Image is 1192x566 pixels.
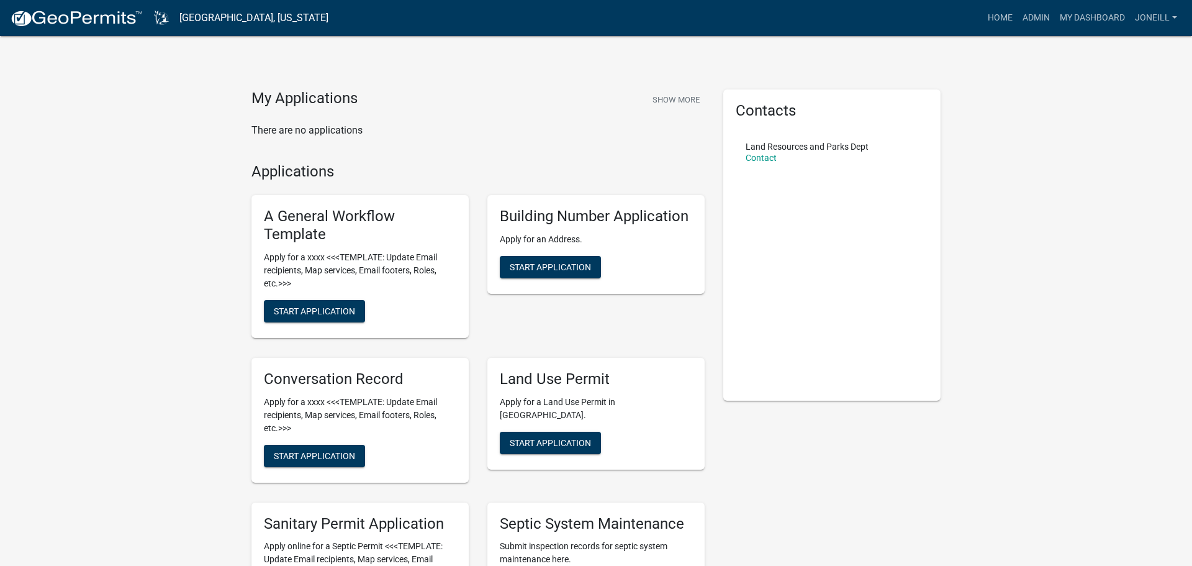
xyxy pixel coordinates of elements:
[500,208,692,226] h5: Building Number Application
[264,370,456,388] h5: Conversation Record
[179,7,328,29] a: [GEOGRAPHIC_DATA], [US_STATE]
[274,450,355,460] span: Start Application
[264,396,456,435] p: Apply for a xxxx <<<TEMPLATE: Update Email recipients, Map services, Email footers, Roles, etc.>>>
[153,9,169,26] img: Dodge County, Wisconsin
[500,370,692,388] h5: Land Use Permit
[1018,6,1055,30] a: Admin
[500,256,601,278] button: Start Application
[648,89,705,110] button: Show More
[251,163,705,181] h4: Applications
[510,437,591,447] span: Start Application
[251,89,358,108] h4: My Applications
[746,153,777,163] a: Contact
[264,515,456,533] h5: Sanitary Permit Application
[500,515,692,533] h5: Septic System Maintenance
[746,142,869,151] p: Land Resources and Parks Dept
[736,102,928,120] h5: Contacts
[500,432,601,454] button: Start Application
[264,300,365,322] button: Start Application
[264,445,365,467] button: Start Application
[264,251,456,290] p: Apply for a xxxx <<<TEMPLATE: Update Email recipients, Map services, Email footers, Roles, etc.>>>
[500,396,692,422] p: Apply for a Land Use Permit in [GEOGRAPHIC_DATA].
[510,262,591,272] span: Start Application
[983,6,1018,30] a: Home
[264,208,456,244] h5: A General Workflow Template
[1055,6,1130,30] a: My Dashboard
[274,306,355,316] span: Start Application
[500,233,692,246] p: Apply for an Address.
[1130,6,1182,30] a: joneill
[500,540,692,566] p: Submit inspection records for septic system maintenance here.
[251,123,705,138] p: There are no applications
